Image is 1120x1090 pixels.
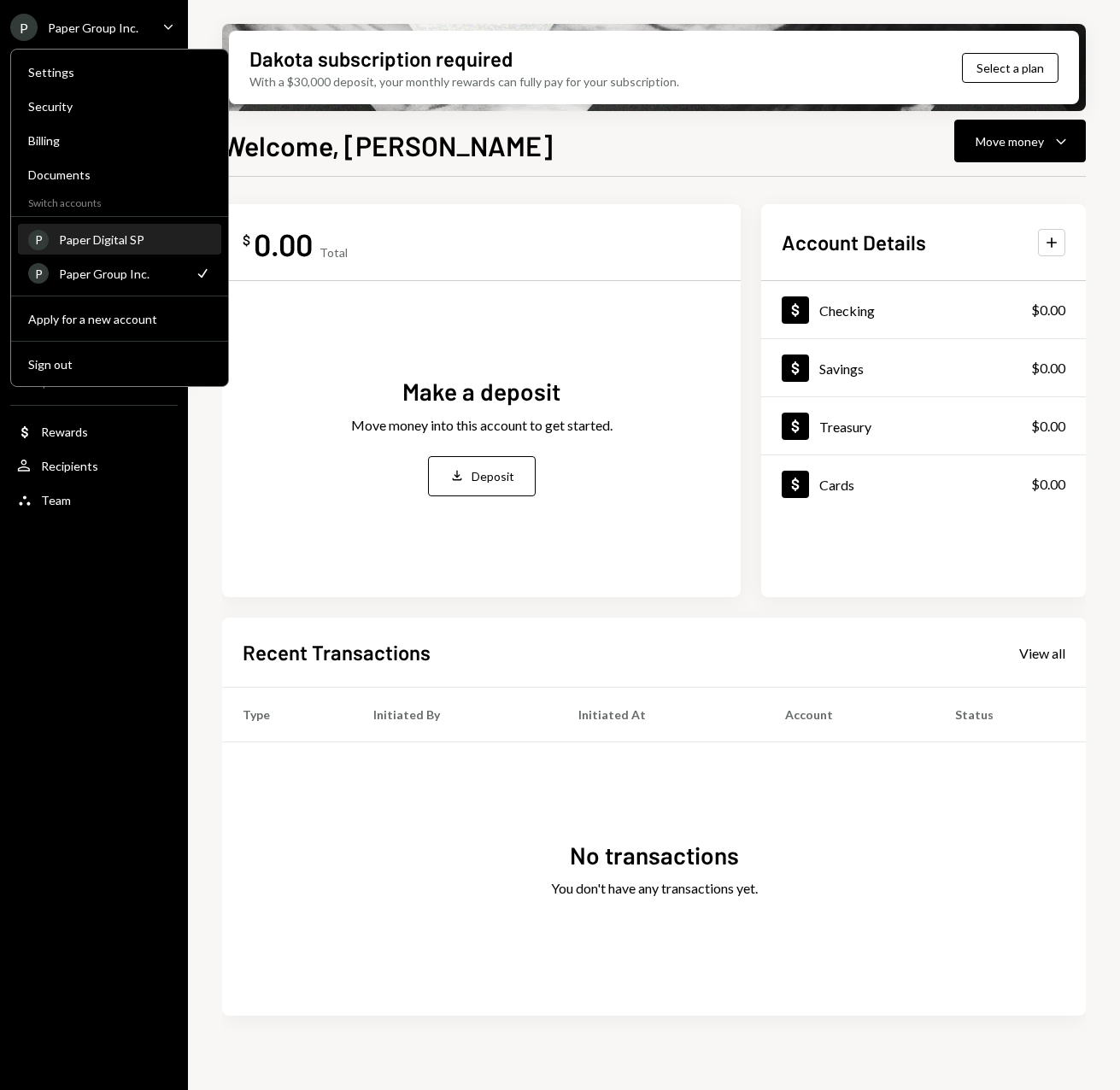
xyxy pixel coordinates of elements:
div: Deposit [472,467,514,485]
div: Apply for a new account [28,312,211,326]
div: Paper Digital SP [59,232,211,247]
h2: Account Details [782,228,926,256]
th: Initiated At [558,688,765,742]
button: Apply for a new account [18,304,221,335]
div: Rewards [41,425,88,439]
div: $0.00 [1031,474,1065,495]
h2: Recent Transactions [243,638,431,666]
th: Account [765,688,934,742]
div: Switch accounts [11,193,228,209]
button: Select a plan [962,53,1058,83]
div: Paper Group Inc. [59,267,184,281]
div: P [10,14,38,41]
div: Move money into this account to get started. [351,415,613,436]
div: Billing [28,133,211,148]
div: P [28,230,49,250]
a: Recipients [10,450,178,481]
div: P [28,263,49,284]
a: Billing [18,125,221,155]
div: You don't have any transactions yet. [551,878,758,899]
div: Total [320,245,348,260]
div: Team [41,493,71,507]
div: Paper Group Inc. [48,21,138,35]
div: $0.00 [1031,300,1065,320]
div: Make a deposit [402,375,560,408]
button: Sign out [18,349,221,380]
div: No transactions [570,839,739,872]
div: Documents [28,167,211,182]
div: Savings [819,360,864,377]
a: View all [1019,643,1065,662]
th: Initiated By [353,688,558,742]
th: Status [935,688,1086,742]
div: $0.00 [1031,358,1065,378]
a: Security [18,91,221,121]
button: Move money [954,120,1086,162]
a: Cards$0.00 [761,455,1086,513]
a: Documents [18,159,221,190]
a: Rewards [10,416,178,447]
div: Sign out [28,357,211,372]
div: $ [243,231,250,249]
div: Recipients [41,459,98,473]
button: Deposit [428,456,536,496]
div: Checking [819,302,875,319]
a: Treasury$0.00 [761,397,1086,454]
div: $0.00 [1031,416,1065,437]
div: Move money [976,132,1044,150]
div: View all [1019,645,1065,662]
a: Settings [18,56,221,87]
h1: Welcome, [PERSON_NAME] [222,128,553,162]
a: Savings$0.00 [761,339,1086,396]
div: Dakota subscription required [249,44,513,73]
div: Treasury [819,419,871,435]
div: Cards [819,477,854,493]
th: Type [222,688,353,742]
div: With a $30,000 deposit, your monthly rewards can fully pay for your subscription. [249,73,679,91]
a: Checking$0.00 [761,281,1086,338]
div: Security [28,99,211,114]
a: PPaper Digital SP [18,224,221,255]
div: Settings [28,65,211,79]
div: 0.00 [254,225,313,263]
a: Team [10,484,178,515]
